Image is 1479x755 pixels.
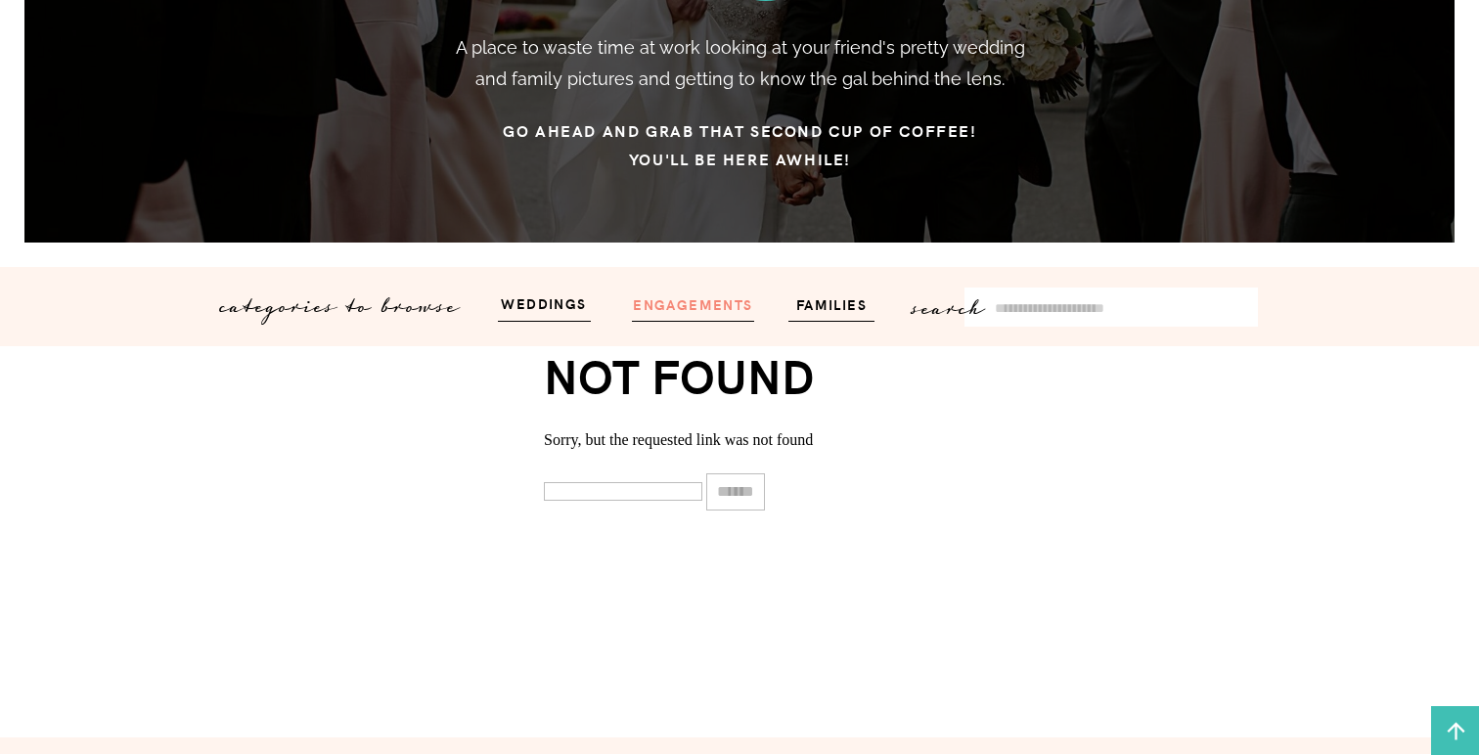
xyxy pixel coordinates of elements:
[913,289,1006,313] p: search
[544,432,935,448] p: Sorry, but the requested link was not found
[784,292,879,315] a: families
[485,291,603,314] a: weddings
[451,32,1029,101] p: A place to waste time at work looking at your friend's pretty wedding and family pictures and get...
[373,116,1107,166] h3: Go ahead and grab that second cup of coffee! You'll be here awhile!
[544,346,935,403] h1: Not Found
[221,288,472,311] p: categories to browse
[626,292,760,315] a: engagements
